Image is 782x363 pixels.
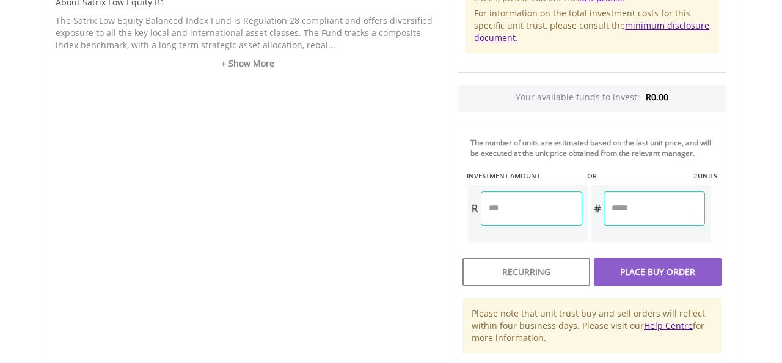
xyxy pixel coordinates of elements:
div: Your available funds to invest: [458,85,726,112]
div: R [468,191,481,226]
label: #UNITS [693,171,717,181]
label: INVESTMENT AMOUNT [467,171,540,181]
div: Please note that unit trust buy and sell orders will reflect within four business days. Please vi... [462,298,722,353]
a: minimum disclosure document [474,20,709,43]
div: Recurring [462,258,590,286]
div: The number of units are estimated based on the last unit price, and will be executed at the unit ... [470,137,721,158]
label: -OR- [585,171,599,181]
p: The Satrix Low Equity Balanced Index Fund is Regulation 28 compliant and offers diversified expos... [56,15,439,51]
span: R0.00 [646,91,668,103]
div: # [591,191,604,226]
p: For information on the total investment costs for this specific unit trust, please consult the . [474,7,710,44]
a: Help Centre [644,320,693,331]
a: + Show More [56,57,439,70]
div: Place Buy Order [594,258,722,286]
